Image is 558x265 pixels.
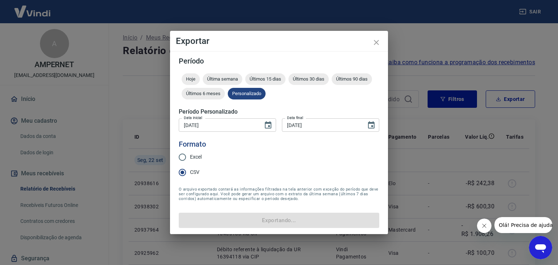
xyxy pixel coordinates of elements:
[477,219,492,233] iframe: Fechar mensagem
[190,168,199,176] span: CSV
[332,73,372,85] div: Últimos 90 dias
[4,5,61,11] span: Olá! Precisa de ajuda?
[332,76,372,82] span: Últimos 90 dias
[203,73,242,85] div: Última semana
[179,139,206,150] legend: Formato
[529,236,552,259] iframe: Botão para abrir a janela de mensagens
[203,76,242,82] span: Última semana
[184,115,202,121] label: Data inicial
[494,217,552,233] iframe: Mensagem da empresa
[245,73,286,85] div: Últimos 15 dias
[261,118,275,132] button: Choose date, selected date is 20 de set de 2025
[182,91,225,96] span: Últimos 6 meses
[228,88,266,99] div: Personalizado
[176,37,382,45] h4: Exportar
[179,118,258,132] input: DD/MM/YYYY
[179,187,379,201] span: O arquivo exportado conterá as informações filtradas na tela anterior com exceção do período que ...
[282,118,361,132] input: DD/MM/YYYY
[179,108,379,115] h5: Período Personalizado
[245,76,286,82] span: Últimos 15 dias
[190,153,202,161] span: Excel
[228,91,266,96] span: Personalizado
[364,118,379,132] button: Choose date, selected date is 22 de set de 2025
[182,76,200,82] span: Hoje
[287,115,303,121] label: Data final
[288,73,329,85] div: Últimos 30 dias
[182,73,200,85] div: Hoje
[179,57,379,65] h5: Período
[368,34,385,51] button: close
[182,88,225,99] div: Últimos 6 meses
[288,76,329,82] span: Últimos 30 dias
